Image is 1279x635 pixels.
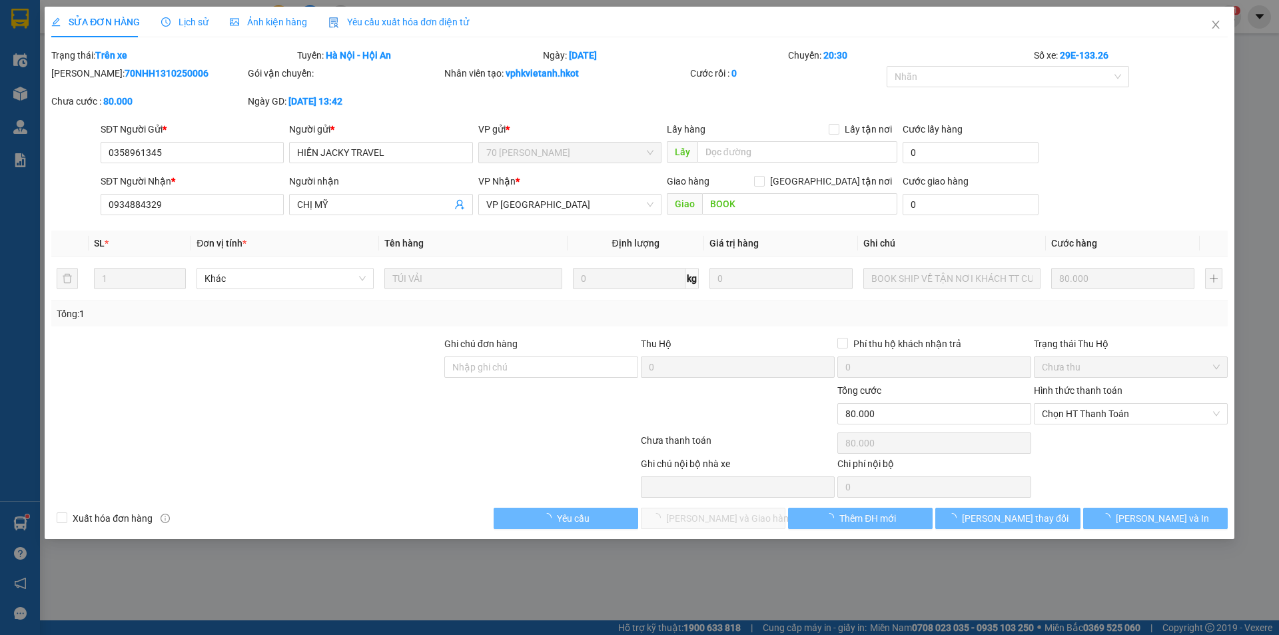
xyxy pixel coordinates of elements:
label: Cước lấy hàng [903,124,963,135]
div: Ngày: [542,48,787,63]
b: [DATE] 13:42 [288,96,342,107]
span: Giá trị hàng [709,238,759,249]
label: Ghi chú đơn hàng [444,338,518,349]
label: Cước giao hàng [903,176,969,187]
span: Thu Hộ [641,338,671,349]
button: [PERSON_NAME] thay đổi [935,508,1080,529]
input: Cước giao hàng [903,194,1039,215]
span: close [1210,19,1221,30]
span: user-add [454,199,465,210]
b: 0 [731,68,737,79]
span: loading [825,513,839,522]
b: 29E-133.26 [1060,50,1108,61]
input: Ghi chú đơn hàng [444,356,638,378]
div: SĐT Người Nhận [101,174,284,189]
span: kg [685,268,699,289]
div: VP gửi [478,122,661,137]
div: Người nhận [289,174,472,189]
b: Hà Nội - Hội An [326,50,391,61]
button: [PERSON_NAME] và Giao hàng [641,508,785,529]
span: Cước hàng [1051,238,1097,249]
b: [DATE] [569,50,597,61]
span: 70 Nguyễn Hữu Huân [486,143,653,163]
input: VD: Bàn, Ghế [384,268,562,289]
span: loading [1101,513,1116,522]
b: 70NHH1310250006 [125,68,209,79]
input: Ghi Chú [863,268,1041,289]
div: Cước rồi : [690,66,884,81]
span: Ảnh kiện hàng [230,17,307,27]
input: 0 [1051,268,1194,289]
div: SĐT Người Gửi [101,122,284,137]
th: Ghi chú [858,231,1046,257]
div: Tuyến: [296,48,542,63]
span: info-circle [161,514,170,523]
b: 80.000 [103,96,133,107]
span: Yêu cầu xuất hóa đơn điện tử [328,17,469,27]
div: Trạng thái Thu Hộ [1034,336,1228,351]
span: Tên hàng [384,238,424,249]
span: Giao hàng [667,176,709,187]
span: Chọn HT Thanh Toán [1042,404,1220,424]
div: Chuyến: [787,48,1033,63]
button: delete [57,268,78,289]
span: edit [51,17,61,27]
span: Giao [667,193,702,215]
span: Yêu cầu [557,511,590,526]
span: SL [94,238,105,249]
span: Chưa thu [1042,357,1220,377]
span: Lấy tận nơi [839,122,897,137]
span: [PERSON_NAME] và In [1116,511,1209,526]
span: Đơn vị tính [197,238,246,249]
span: Lấy hàng [667,124,705,135]
span: [GEOGRAPHIC_DATA] tận nơi [765,174,897,189]
input: 0 [709,268,853,289]
button: Yêu cầu [494,508,638,529]
span: Định lượng [612,238,659,249]
div: [PERSON_NAME]: [51,66,245,81]
span: Lịch sử [161,17,209,27]
span: picture [230,17,239,27]
span: VP Đà Nẵng [486,195,653,215]
img: icon [328,17,339,28]
div: Ghi chú nội bộ nhà xe [641,456,835,476]
b: Trên xe [95,50,127,61]
div: Nhân viên tạo: [444,66,687,81]
input: Cước lấy hàng [903,142,1039,163]
div: Chi phí nội bộ [837,456,1031,476]
div: Ngày GD: [248,94,442,109]
span: loading [542,513,557,522]
span: SỬA ĐƠN HÀNG [51,17,140,27]
span: Khác [205,269,366,289]
label: Hình thức thanh toán [1034,385,1122,396]
span: Tổng cước [837,385,881,396]
div: Gói vận chuyển: [248,66,442,81]
span: Thêm ĐH mới [839,511,896,526]
span: [PERSON_NAME] thay đổi [962,511,1068,526]
div: Số xe: [1033,48,1229,63]
button: [PERSON_NAME] và In [1083,508,1228,529]
b: vphkvietanh.hkot [506,68,579,79]
span: VP Nhận [478,176,516,187]
div: Người gửi [289,122,472,137]
span: clock-circle [161,17,171,27]
input: Dọc đường [702,193,897,215]
span: loading [947,513,962,522]
input: Dọc đường [697,141,897,163]
button: Thêm ĐH mới [788,508,933,529]
button: plus [1205,268,1222,289]
div: Trạng thái: [50,48,296,63]
div: Chưa thanh toán [639,433,836,456]
div: Chưa cước : [51,94,245,109]
span: Lấy [667,141,697,163]
div: Tổng: 1 [57,307,494,321]
b: 20:30 [823,50,847,61]
span: Phí thu hộ khách nhận trả [848,336,967,351]
span: Xuất hóa đơn hàng [67,511,158,526]
button: Close [1197,7,1234,44]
